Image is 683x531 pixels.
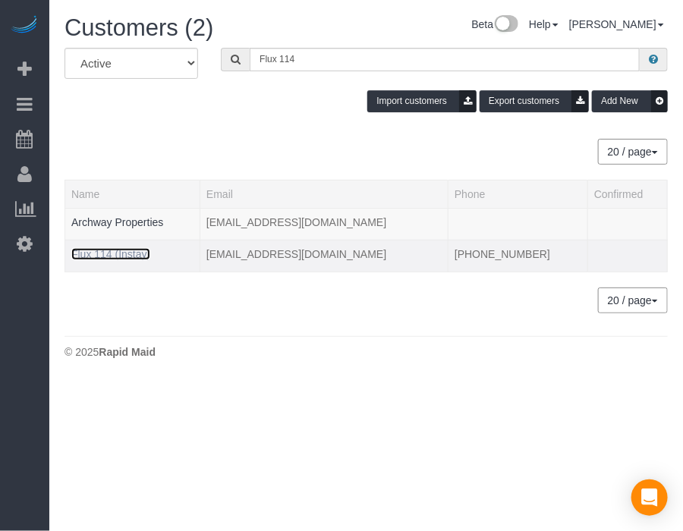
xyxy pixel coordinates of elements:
[71,248,150,260] a: Flux 114 (Instay)
[588,208,668,240] td: Confirmed
[449,240,588,272] td: Phone
[71,262,194,265] div: Tags
[65,344,668,360] div: © 2025
[71,216,163,228] a: Archway Properties
[449,180,588,208] th: Phone
[599,139,668,165] nav: Pagination navigation
[529,18,559,30] a: Help
[631,479,668,516] div: Open Intercom Messenger
[65,180,200,208] th: Name
[588,180,668,208] th: Confirmed
[592,90,668,112] button: Add New
[200,208,449,240] td: Email
[200,240,449,272] td: Email
[569,18,664,30] a: [PERSON_NAME]
[367,90,477,112] button: Import customers
[588,240,668,272] td: Confirmed
[598,287,668,313] button: 20 / page
[599,287,668,313] nav: Pagination navigation
[9,15,39,36] img: Automaid Logo
[480,90,589,112] button: Export customers
[65,14,213,41] span: Customers (2)
[200,180,449,208] th: Email
[99,346,156,358] strong: Rapid Maid
[65,240,200,272] td: Name
[471,18,518,30] a: Beta
[598,139,668,165] button: 20 / page
[449,208,588,240] td: Phone
[71,230,194,234] div: Tags
[493,15,518,35] img: New interface
[65,208,200,240] td: Name
[250,48,640,71] input: Search customers ...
